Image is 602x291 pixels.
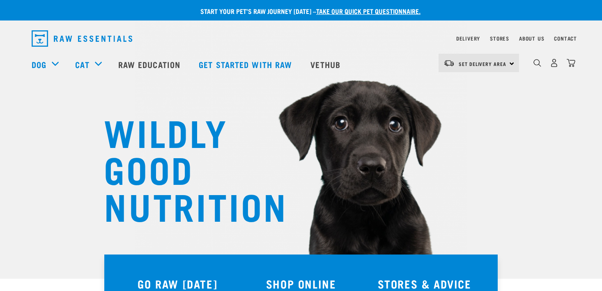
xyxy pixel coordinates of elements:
[519,37,544,40] a: About Us
[459,62,506,65] span: Set Delivery Area
[25,27,577,50] nav: dropdown navigation
[302,48,351,81] a: Vethub
[456,37,480,40] a: Delivery
[368,277,481,290] h3: STORES & ADVICE
[316,9,420,13] a: take our quick pet questionnaire.
[490,37,509,40] a: Stores
[32,30,132,47] img: Raw Essentials Logo
[32,58,46,70] a: Dog
[75,58,89,70] a: Cat
[567,59,575,67] img: home-icon@2x.png
[121,277,234,290] h3: GO RAW [DATE]
[244,277,358,290] h3: SHOP ONLINE
[110,48,191,81] a: Raw Education
[191,48,302,81] a: Get started with Raw
[554,37,577,40] a: Contact
[533,59,541,67] img: home-icon-1@2x.png
[550,59,558,67] img: user.png
[104,113,268,223] h1: WILDLY GOOD NUTRITION
[443,59,455,67] img: van-moving.png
